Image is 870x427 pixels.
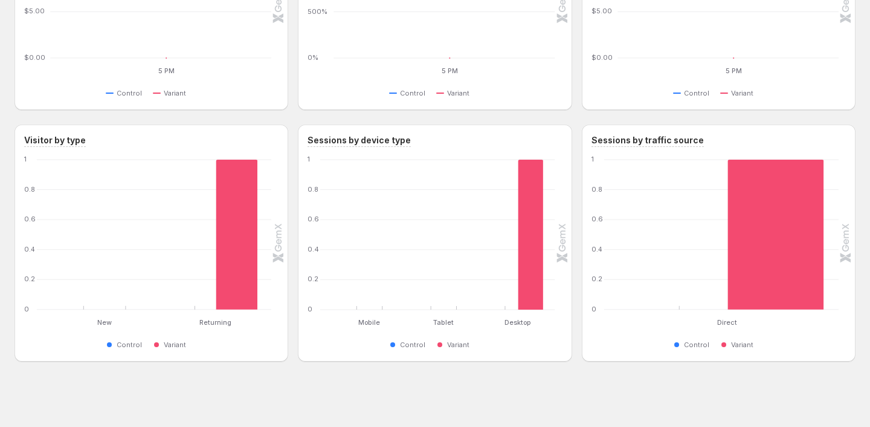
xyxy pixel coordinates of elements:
span: Variant [447,88,469,98]
h3: Sessions by device type [308,134,411,146]
text: $0.00 [591,53,613,62]
span: Variant [164,88,186,98]
rect: Control 0 [344,280,370,310]
button: Variant [436,337,474,352]
text: Returning [200,318,232,327]
text: 5 PM [442,67,458,75]
span: Control [400,340,425,350]
span: Variant [164,340,186,350]
rect: Control 0 [418,280,443,310]
button: Variant [720,86,758,100]
g: New: Control 0,Variant 0 [49,160,160,310]
rect: Variant 0 [370,280,395,310]
button: Control [673,86,714,100]
text: 0.4 [308,245,319,253]
text: 1 [308,155,310,163]
rect: Variant 0 [105,280,146,310]
rect: Control 0 [174,280,216,310]
text: 0.8 [24,185,35,194]
span: Variant [731,88,753,98]
button: Variant [153,337,191,352]
rect: Variant 1 [727,160,823,310]
text: 0.2 [308,275,318,283]
g: Mobile: Control 0,Variant 0 [332,160,407,310]
text: 1 [591,155,594,163]
text: 0.6 [308,215,319,223]
rect: Control 0 [63,280,105,310]
span: Variant [731,340,753,350]
text: 500% [308,7,327,16]
button: Control [673,337,714,352]
text: 0 [24,305,29,313]
button: Variant [153,86,191,100]
text: 0.4 [591,245,603,253]
text: Desktop [504,318,531,327]
text: 5 PM [726,67,742,75]
button: Control [106,337,147,352]
g: Direct: Control 0,Variant 1 [616,160,839,310]
rect: Variant 1 [216,160,257,310]
span: Control [684,340,709,350]
span: Control [684,88,709,98]
rect: Variant 0 [443,280,469,310]
g: Desktop: Control 0,Variant 1 [481,160,555,310]
span: Control [400,88,425,98]
text: Direct [717,318,737,327]
text: 1 [24,155,27,163]
text: 0.8 [308,185,318,194]
text: 0.4 [24,245,36,253]
button: Control [106,86,147,100]
button: Variant [436,86,474,100]
text: 0.8 [591,185,602,194]
text: 0 [591,305,596,313]
h3: Sessions by traffic source [591,134,704,146]
text: 5 PM [158,67,175,75]
text: 0 [308,305,312,313]
text: New [97,318,112,327]
text: 0% [308,53,318,62]
button: Variant [720,337,758,352]
text: $5.00 [591,7,612,16]
rect: Variant 1 [518,160,543,310]
rect: Control 0 [631,280,727,310]
span: Variant [447,340,469,350]
h3: Visitor by type [24,134,86,146]
text: 0.6 [591,215,603,223]
text: $0.00 [24,53,45,62]
rect: Control 0 [492,280,518,310]
text: 0.2 [591,275,602,283]
text: $5.00 [24,7,45,16]
text: Tablet [433,318,454,327]
g: Returning: Control 0,Variant 1 [160,160,271,310]
text: Mobile [359,318,381,327]
button: Control [389,337,430,352]
button: Control [389,86,430,100]
text: 0.6 [24,215,36,223]
span: Control [117,340,142,350]
text: 0.2 [24,275,35,283]
span: Control [117,88,142,98]
g: Tablet: Control 0,Variant 0 [407,160,481,310]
